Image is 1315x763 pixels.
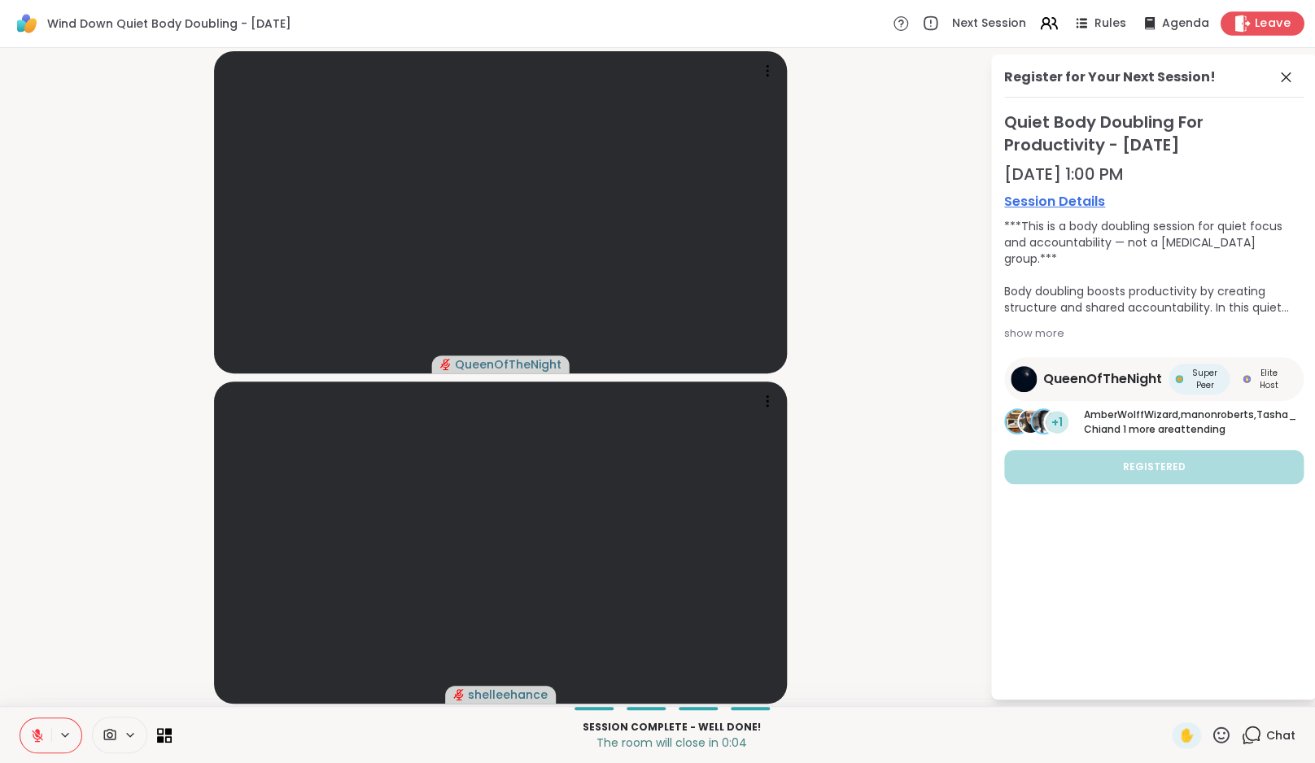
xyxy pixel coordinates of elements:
[1004,111,1304,156] span: Quiet Body Doubling For Productivity - [DATE]
[440,359,452,370] span: audio-muted
[1178,726,1195,745] span: ✋
[1004,218,1304,316] div: ***This is a body doubling session for quiet focus and accountability — not a [MEDICAL_DATA] grou...
[1004,357,1304,401] a: QueenOfTheNightQueenOfTheNightSuper PeerSuper PeerElite HostElite Host
[1011,366,1037,392] img: QueenOfTheNight
[1175,375,1183,383] img: Super Peer
[1186,367,1223,391] span: Super Peer
[455,356,561,373] span: QueenOfTheNight
[952,15,1026,32] span: Next Session
[1004,450,1304,484] button: Registered
[1255,15,1291,33] span: Leave
[1266,727,1295,743] span: Chat
[1123,460,1186,474] span: Registered
[1181,408,1256,421] span: manonroberts ,
[1084,408,1304,437] p: and 1 more are attending
[1019,410,1042,433] img: manonroberts
[1051,414,1063,431] span: +1
[1254,367,1284,391] span: Elite Host
[13,10,41,37] img: ShareWell Logomark
[1162,15,1209,32] span: Agenda
[47,15,291,32] span: Wind Down Quiet Body Doubling - [DATE]
[453,689,465,700] span: audio-muted
[1094,15,1126,32] span: Rules
[1243,375,1251,383] img: Elite Host
[1004,68,1216,87] div: Register for Your Next Session!
[1004,163,1304,185] div: [DATE] 1:00 PM
[468,687,548,703] span: shelleehance
[1084,408,1296,436] span: Tasha_Chi
[1006,410,1029,433] img: AmberWolffWizard
[1084,408,1181,421] span: AmberWolffWizard ,
[181,720,1162,735] p: Session Complete - well done!
[1004,325,1304,342] div: show more
[1032,410,1055,433] img: Tasha_Chi
[1004,192,1304,211] a: Session Details
[181,735,1162,751] p: The room will close in 0:04
[1043,369,1162,389] span: QueenOfTheNight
